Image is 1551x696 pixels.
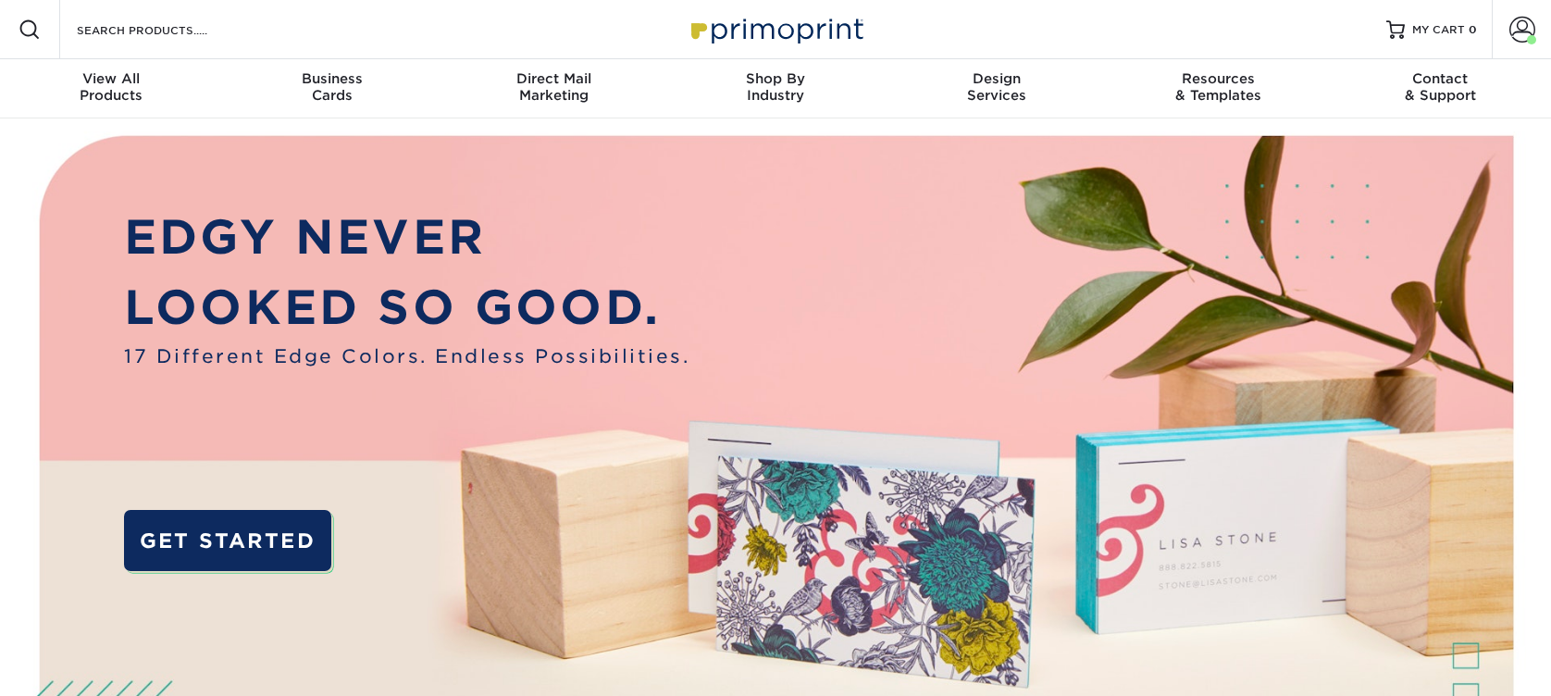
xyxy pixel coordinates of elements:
p: EDGY NEVER [124,203,689,272]
img: Primoprint [683,9,868,49]
input: SEARCH PRODUCTS..... [75,19,255,41]
p: LOOKED SO GOOD. [124,273,689,342]
span: MY CART [1412,22,1465,38]
span: 17 Different Edge Colors. Endless Possibilities. [124,342,689,370]
div: Cards [221,70,442,104]
a: BusinessCards [221,59,442,118]
div: Industry [664,70,886,104]
span: Design [887,70,1108,87]
a: Shop ByIndustry [664,59,886,118]
a: Resources& Templates [1108,59,1329,118]
div: & Templates [1108,70,1329,104]
a: DesignServices [887,59,1108,118]
a: Direct MailMarketing [443,59,664,118]
span: 0 [1469,23,1477,36]
span: Resources [1108,70,1329,87]
span: Business [221,70,442,87]
div: Marketing [443,70,664,104]
span: Direct Mail [443,70,664,87]
span: Shop By [664,70,886,87]
a: Contact& Support [1330,59,1551,118]
span: Contact [1330,70,1551,87]
div: & Support [1330,70,1551,104]
a: GET STARTED [124,510,330,571]
div: Services [887,70,1108,104]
